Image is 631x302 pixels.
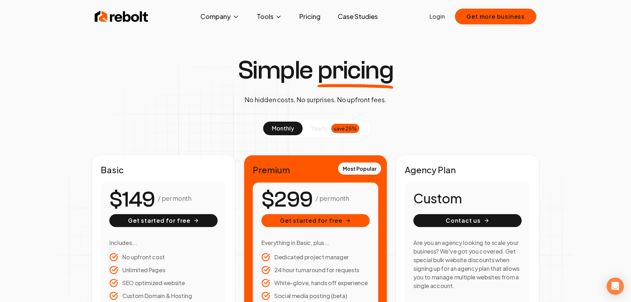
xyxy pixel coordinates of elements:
span: yearly [311,124,328,133]
button: yearlysave 25% [303,122,368,135]
p: / per month [315,193,349,203]
h3: Includes... [109,239,218,247]
p: No hidden costs. No surprises. No upfront fees. [245,95,386,105]
li: White-glove, hands off experience [261,279,370,287]
h2: Agency Plan [405,164,530,175]
li: Custom Domain & Hosting [109,292,218,300]
button: Contact us [413,214,522,227]
img: Rebolt Logo [95,9,148,24]
h1: Custom [413,191,522,206]
button: Get started for free [109,214,218,227]
h3: Are you an agency looking to scale your business? We've got you covered. Get special bulk website... [413,239,522,290]
span: pricing [318,57,394,83]
h2: Premium [253,164,378,175]
span: monthly [272,124,294,132]
h1: Simple [238,57,394,83]
div: save 25% [331,124,359,133]
button: monthly [263,122,303,135]
button: Tools [251,9,288,24]
a: Login [430,12,445,21]
h3: Everything in Basic, plus... [261,239,370,247]
li: Dedicated project manager [261,253,370,261]
number-flow-react: $149 [109,184,155,216]
number-flow-react: $299 [261,184,313,216]
h2: Basic [101,164,226,175]
li: Social media posting (beta) [261,292,370,300]
p: / per month [158,193,191,203]
a: Pricing [294,9,326,24]
button: Company [195,9,245,24]
li: SEO optimized website [109,279,218,287]
li: Unlimited Pages [109,266,218,274]
a: Case Studies [332,9,384,24]
button: Get started for free [261,214,370,227]
div: Open Intercom Messenger [607,278,624,295]
button: Get more business [455,9,536,24]
li: No upfront cost [109,253,218,261]
div: Most Popular [338,162,381,175]
li: 24 hour turnaround for requests [261,266,370,274]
